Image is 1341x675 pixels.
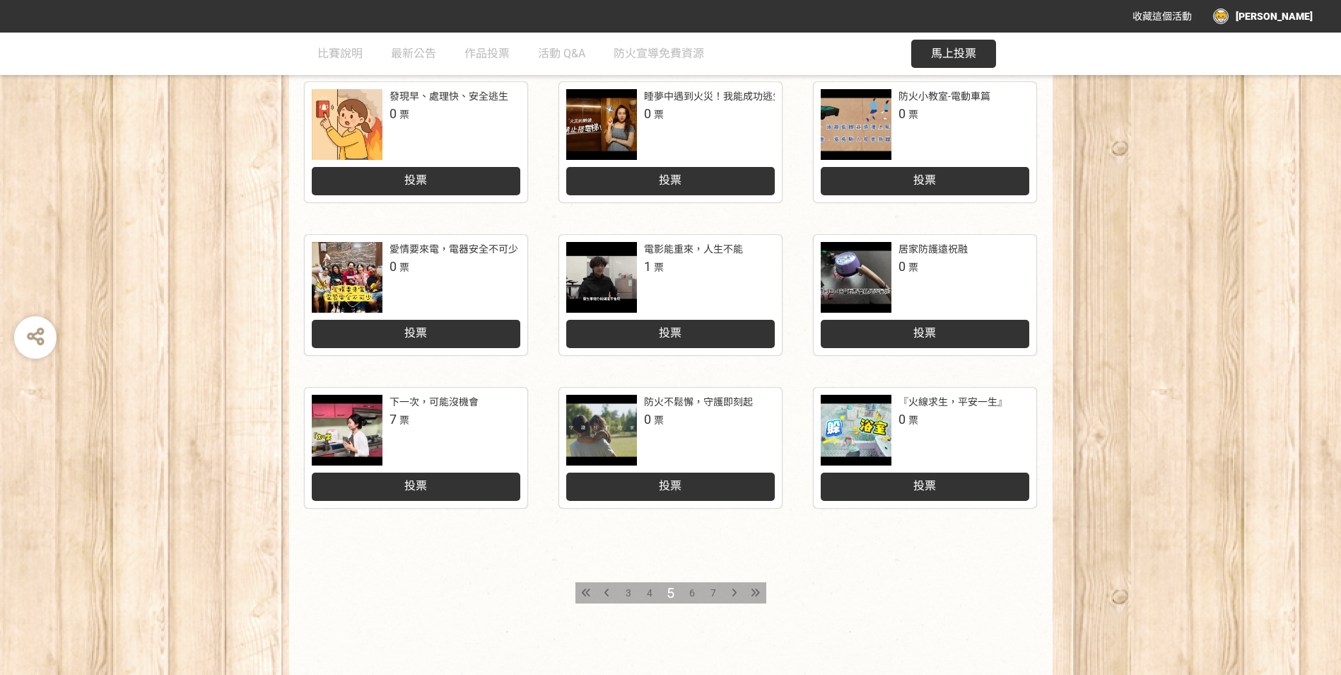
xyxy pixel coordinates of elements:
span: 票 [908,109,918,120]
div: 『火線求生，平安一生』 [898,395,1007,410]
span: 0 [390,106,397,121]
span: 票 [908,415,918,426]
span: 作品投票 [464,47,510,60]
div: 電影能重來，人生不能 [644,242,743,257]
a: 愛情要來電，電器安全不可少0票投票 [305,235,527,355]
span: 防火宣導免費資源 [614,47,704,60]
span: 收藏這個活動 [1132,11,1192,22]
a: 『火線求生，平安一生』0票投票 [814,388,1036,508]
span: 3 [626,587,631,599]
a: 發現早、處理快、安全逃生0票投票 [305,82,527,202]
span: 0 [898,412,906,427]
span: 最新公告 [391,47,436,60]
span: 投票 [404,326,427,340]
a: 睡夢中遇到火災！我能成功逃生嗎？0票投票 [559,82,782,202]
span: 5 [667,584,674,601]
div: 下一次，可能沒機會 [390,395,479,410]
span: 投票 [913,479,936,492]
span: 投票 [659,326,681,340]
div: 愛情要來電，電器安全不可少 [390,242,518,257]
span: 投票 [404,479,427,492]
span: 投票 [659,479,681,492]
span: 馬上投票 [931,47,976,60]
span: 票 [654,109,664,120]
a: 下一次，可能沒機會7票投票 [305,388,527,508]
span: 1 [644,259,651,274]
span: 票 [654,415,664,426]
span: 0 [898,259,906,274]
div: 防火小教室-電動車篇 [898,89,990,104]
a: 防火小教室-電動車篇0票投票 [814,82,1036,202]
a: 防火宣導免費資源 [614,33,704,75]
span: 投票 [913,173,936,187]
a: 防火不鬆懈，守護即刻起0票投票 [559,388,782,508]
span: 活動 Q&A [538,47,585,60]
span: 7 [710,587,716,599]
span: 6 [689,587,695,599]
div: 居家防護遠祝融 [898,242,968,257]
span: 0 [390,259,397,274]
span: 投票 [404,173,427,187]
span: 票 [399,109,409,120]
div: 睡夢中遇到火災！我能成功逃生嗎？ [644,89,802,104]
a: 活動 Q&A [538,33,585,75]
span: 0 [898,106,906,121]
a: 作品投票 [464,33,510,75]
div: 發現早、處理快、安全逃生 [390,89,508,104]
a: 電影能重來，人生不能1票投票 [559,235,782,355]
span: 0 [644,412,651,427]
span: 票 [399,262,409,273]
a: 比賽說明 [317,33,363,75]
span: 7 [390,412,397,427]
a: 居家防護遠祝融0票投票 [814,235,1036,355]
span: 0 [644,106,651,121]
span: 4 [647,587,652,599]
a: 最新公告 [391,33,436,75]
span: 票 [399,415,409,426]
span: 票 [908,262,918,273]
div: 防火不鬆懈，守護即刻起 [644,395,753,410]
span: 投票 [913,326,936,340]
span: 投票 [659,173,681,187]
span: 票 [654,262,664,273]
button: 馬上投票 [911,40,996,68]
span: 比賽說明 [317,47,363,60]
